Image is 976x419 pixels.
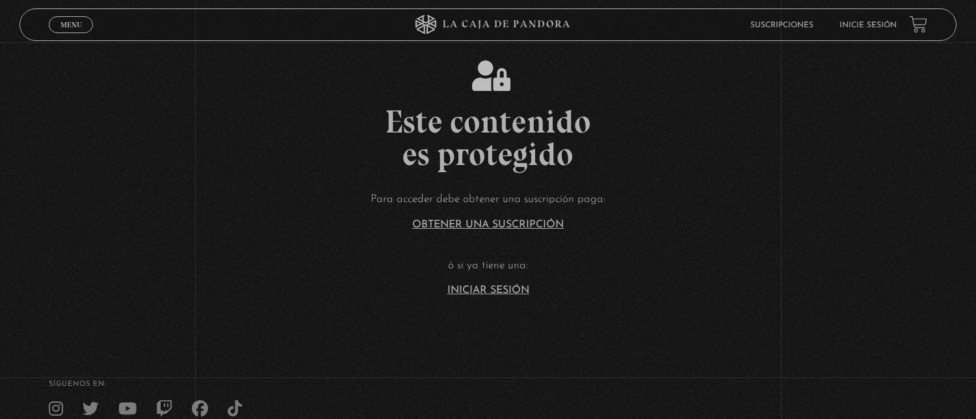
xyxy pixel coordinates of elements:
a: Obtener una suscripción [412,220,564,230]
span: Cerrar [56,32,86,41]
span: Menu [60,21,82,29]
a: Iniciar Sesión [447,285,529,296]
h4: SÍguenos en: [49,381,927,388]
a: View your shopping cart [910,16,927,33]
a: Suscripciones [750,21,813,29]
a: Inicie sesión [839,21,897,29]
